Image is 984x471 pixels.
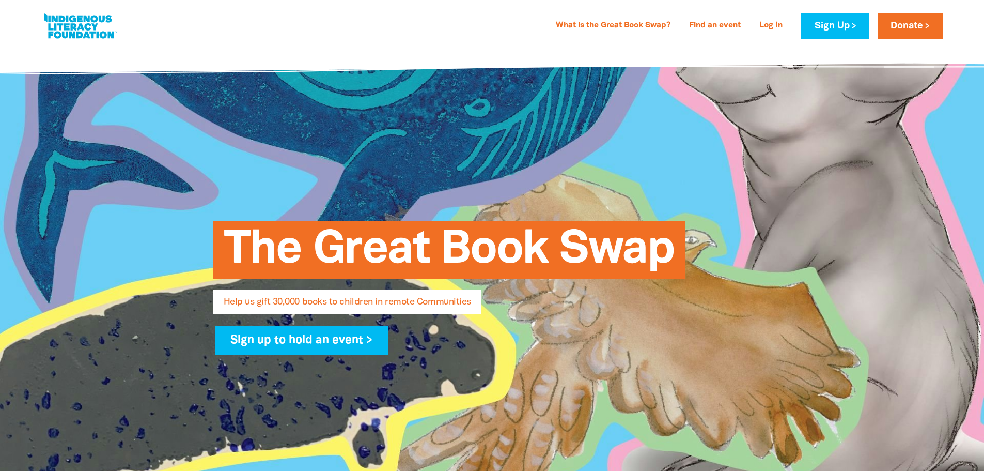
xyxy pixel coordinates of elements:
a: Sign up to hold an event > [215,326,389,355]
a: Donate [878,13,943,39]
a: Sign Up [801,13,869,39]
span: The Great Book Swap [224,229,675,279]
span: Help us gift 30,000 books to children in remote Communities [224,298,471,314]
a: Find an event [683,18,747,34]
a: Log In [753,18,789,34]
a: What is the Great Book Swap? [550,18,677,34]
